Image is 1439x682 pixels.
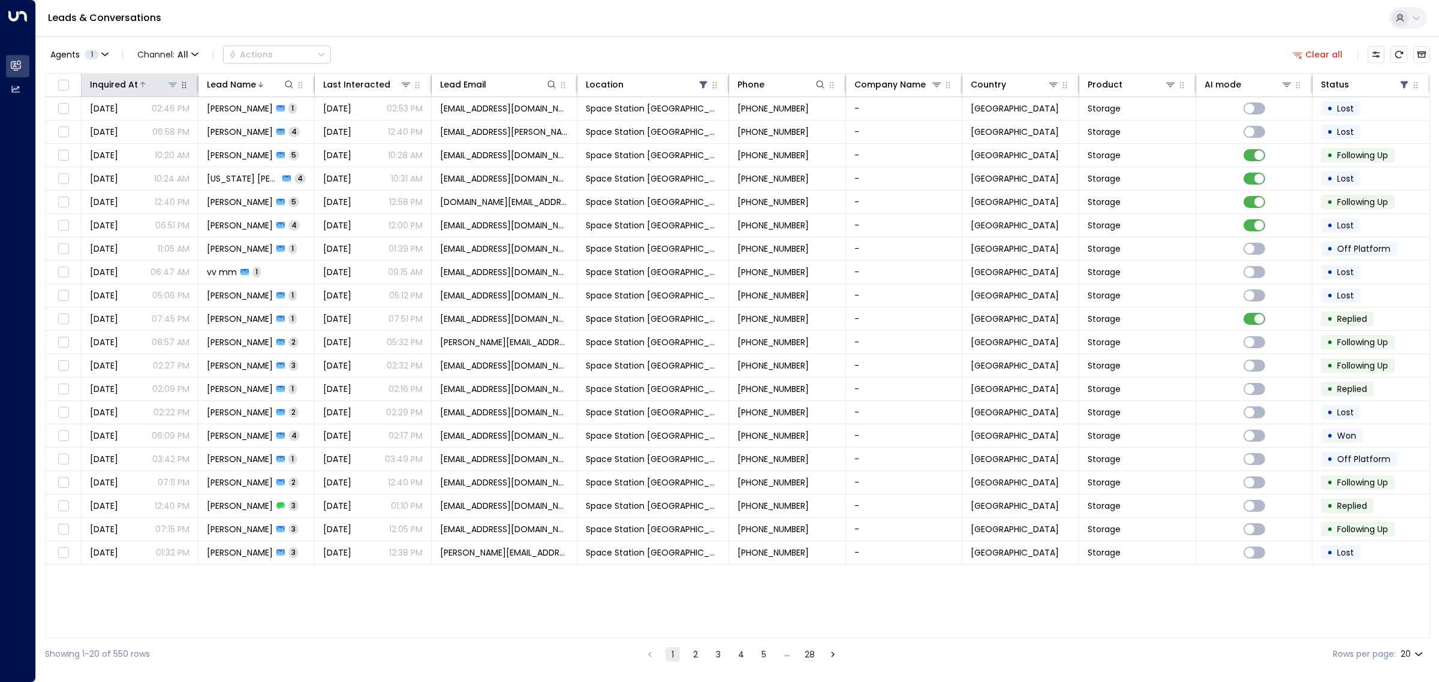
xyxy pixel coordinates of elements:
[158,476,189,488] p: 07:11 PM
[90,336,118,348] span: Aug 29, 2025
[386,406,423,418] p: 02:29 PM
[1205,77,1293,92] div: AI mode
[1337,243,1390,255] span: Off Platform
[1088,219,1121,231] span: Storage
[56,312,71,327] span: Toggle select row
[854,77,943,92] div: Company Name
[56,78,71,93] span: Toggle select all
[323,77,412,92] div: Last Interacted
[154,173,189,185] p: 10:24 AM
[1088,266,1121,278] span: Storage
[133,46,203,63] span: Channel:
[90,196,118,208] span: Sep 08, 2025
[846,471,963,494] td: -
[207,196,273,208] span: Will Ratcliffe
[737,266,809,278] span: +447788998899
[971,336,1059,348] span: United Kingdom
[56,171,71,186] span: Toggle select row
[288,103,297,113] span: 1
[1401,645,1425,663] div: 20
[737,126,809,138] span: +447312120584
[389,383,423,395] p: 02:16 PM
[586,336,720,348] span: Space Station Wakefield
[1368,46,1384,63] button: Customize
[389,196,423,208] p: 12:58 PM
[846,167,963,190] td: -
[56,265,71,280] span: Toggle select row
[1327,239,1333,259] div: •
[1337,126,1354,138] span: Lost
[155,196,189,208] p: 12:40 PM
[152,289,189,301] p: 05:06 PM
[207,336,273,348] span: Vaughan Wilsher
[155,149,189,161] p: 10:20 AM
[737,383,809,395] span: +447860216694
[440,289,568,301] span: vickiecotton29@gmail.com
[288,313,297,324] span: 1
[207,173,279,185] span: Wyoming Lara
[846,120,963,143] td: -
[228,49,273,60] div: Actions
[387,102,423,114] p: 02:53 PM
[440,77,558,92] div: Lead Email
[90,289,118,301] span: Jul 09, 2025
[223,46,331,64] div: Button group with a nested menu
[737,173,809,185] span: +447897336287
[1088,430,1121,442] span: Storage
[971,77,1059,92] div: Country
[846,97,963,120] td: -
[133,46,203,63] button: Channel:All
[152,453,189,465] p: 03:42 PM
[323,336,351,348] span: Sep 04, 2025
[389,219,423,231] p: 12:00 PM
[288,384,297,394] span: 1
[1327,309,1333,329] div: •
[56,101,71,116] span: Toggle select row
[50,50,80,59] span: Agents
[152,383,189,395] p: 02:09 PM
[152,126,189,138] p: 06:58 PM
[323,243,351,255] span: Sep 03, 2025
[323,266,351,278] span: Aug 31, 2025
[971,149,1059,161] span: United Kingdom
[288,360,299,370] span: 3
[586,406,720,418] span: Space Station Wakefield
[177,50,188,59] span: All
[688,647,703,662] button: Go to page 2
[90,149,118,161] span: Jul 07, 2025
[152,336,189,348] p: 08:57 AM
[389,243,423,255] p: 01:39 PM
[155,219,189,231] p: 06:51 PM
[56,428,71,443] span: Toggle select row
[440,77,486,92] div: Lead Email
[323,383,351,395] span: Jul 09, 2025
[207,383,273,395] span: Tyler Hepworth
[48,11,161,25] a: Leads & Conversations
[737,336,809,348] span: +447947639224
[586,77,624,92] div: Location
[971,102,1059,114] span: United Kingdom
[846,378,963,400] td: -
[152,313,189,325] p: 07:45 PM
[56,148,71,163] span: Toggle select row
[1088,289,1121,301] span: Storage
[1413,46,1430,63] button: Archived Leads
[85,50,99,59] span: 1
[1327,472,1333,493] div: •
[90,77,138,92] div: Inquired At
[586,243,720,255] span: Space Station Wakefield
[737,453,809,465] span: +447816380744
[737,406,809,418] span: +447860216694
[207,266,237,278] span: vv mm
[158,243,189,255] p: 11:05 AM
[288,454,297,464] span: 1
[440,126,568,138] span: ch.zain.chohan@outlook.com
[90,476,118,488] span: Jul 30, 2025
[586,149,720,161] span: Space Station Wakefield
[440,219,568,231] span: wamandahall@hotmail.com
[1327,285,1333,306] div: •
[1337,173,1354,185] span: Lost
[440,336,568,348] span: vaughan.wilsher@outlook.com
[323,430,351,442] span: Sep 06, 2025
[56,125,71,140] span: Toggle select row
